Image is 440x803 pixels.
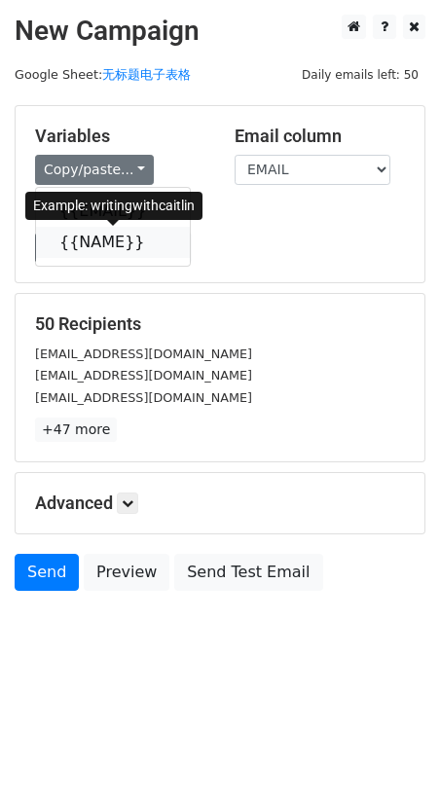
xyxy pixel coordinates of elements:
[84,554,169,591] a: Preview
[235,126,405,147] h5: Email column
[35,418,117,442] a: +47 more
[35,126,205,147] h5: Variables
[15,67,191,82] small: Google Sheet:
[295,67,425,82] a: Daily emails left: 50
[35,390,252,405] small: [EMAIL_ADDRESS][DOMAIN_NAME]
[36,227,190,258] a: {{NAME}}
[15,15,425,48] h2: New Campaign
[102,67,191,82] a: 无标题电子表格
[35,493,405,514] h5: Advanced
[25,192,202,220] div: Example: writingwithcaitlin
[174,554,322,591] a: Send Test Email
[295,64,425,86] span: Daily emails left: 50
[35,347,252,361] small: [EMAIL_ADDRESS][DOMAIN_NAME]
[15,554,79,591] a: Send
[35,368,252,383] small: [EMAIL_ADDRESS][DOMAIN_NAME]
[35,313,405,335] h5: 50 Recipients
[343,710,440,803] iframe: Chat Widget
